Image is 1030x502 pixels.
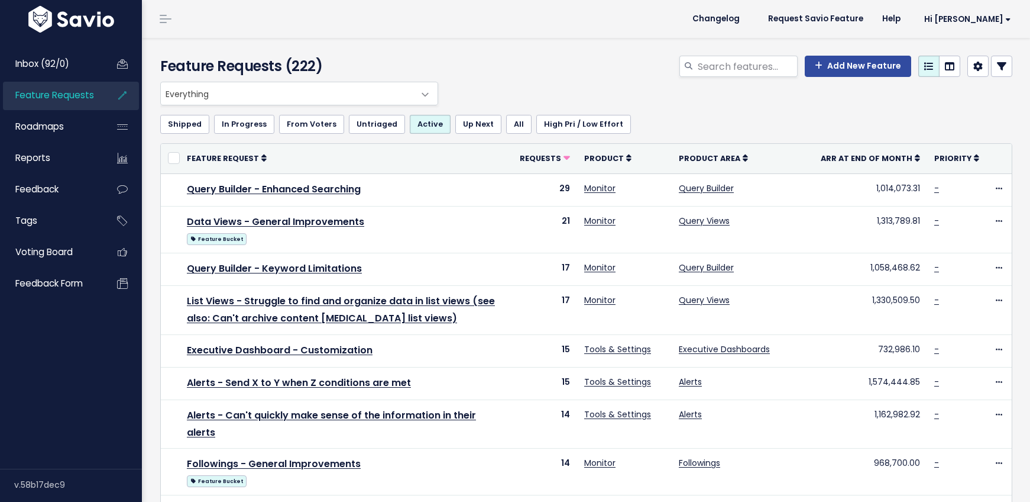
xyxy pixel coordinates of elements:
[520,153,561,163] span: Requests
[873,10,910,28] a: Help
[679,152,748,164] a: Product Area
[187,473,247,488] a: Feature Bucket
[934,262,939,273] a: -
[584,152,631,164] a: Product
[14,469,142,500] div: v.58b17dec9
[187,475,247,487] span: Feature Bucket
[679,343,770,355] a: Executive Dashboards
[759,10,873,28] a: Request Savio Feature
[584,262,616,273] a: Monitor
[513,400,577,449] td: 14
[814,206,927,253] td: 1,313,789.81
[679,215,730,227] a: Query Views
[679,262,734,273] a: Query Builder
[692,15,740,23] span: Changelog
[187,152,267,164] a: Feature Request
[3,207,98,234] a: Tags
[814,285,927,334] td: 1,330,509.50
[214,115,274,134] a: In Progress
[3,82,98,109] a: Feature Requests
[3,50,98,78] a: Inbox (92/0)
[934,153,971,163] span: Priority
[513,334,577,367] td: 15
[821,152,920,164] a: ARR at End of Month
[25,6,117,33] img: logo-white.9d6f32f41409.svg
[814,367,927,400] td: 1,574,444.85
[513,173,577,206] td: 29
[15,120,64,133] span: Roadmaps
[187,376,411,390] a: Alerts - Send X to Y when Z conditions are met
[15,277,83,289] span: Feedback form
[934,376,939,388] a: -
[160,56,433,77] h4: Feature Requests (222)
[455,115,501,134] a: Up Next
[513,253,577,285] td: 17
[15,89,94,101] span: Feature Requests
[349,115,405,134] a: Untriaged
[934,408,939,420] a: -
[679,457,720,469] a: Followings
[934,457,939,469] a: -
[934,182,939,194] a: -
[934,294,939,306] a: -
[513,285,577,334] td: 17
[15,183,59,195] span: Feedback
[279,115,344,134] a: From Voters
[584,343,651,355] a: Tools & Settings
[187,231,247,246] a: Feature Bucket
[15,57,69,70] span: Inbox (92/0)
[934,343,939,355] a: -
[15,214,37,227] span: Tags
[3,176,98,203] a: Feedback
[584,215,616,227] a: Monitor
[187,457,361,471] a: Followings - General Improvements
[161,82,414,105] span: Everything
[679,376,702,388] a: Alerts
[910,10,1021,28] a: Hi [PERSON_NAME]
[934,215,939,227] a: -
[584,153,624,163] span: Product
[187,262,362,275] a: Query Builder - Keyword Limitations
[3,239,98,266] a: Voting Board
[187,153,259,163] span: Feature Request
[187,408,476,439] a: Alerts - Can't quickly make sense of the information in their alerts
[697,56,798,77] input: Search features...
[924,15,1011,24] span: Hi [PERSON_NAME]
[410,115,451,134] a: Active
[679,408,702,420] a: Alerts
[15,152,50,164] span: Reports
[821,153,912,163] span: ARR at End of Month
[679,182,734,194] a: Query Builder
[3,144,98,172] a: Reports
[679,294,730,306] a: Query Views
[15,246,73,258] span: Voting Board
[679,153,740,163] span: Product Area
[160,115,1012,134] ul: Filter feature requests
[187,294,495,325] a: List Views - Struggle to find and organize data in list views (see also: Can't archive content [M...
[814,173,927,206] td: 1,014,073.31
[584,408,651,420] a: Tools & Settings
[584,182,616,194] a: Monitor
[814,400,927,449] td: 1,162,982.92
[584,376,651,388] a: Tools & Settings
[814,253,927,285] td: 1,058,468.62
[536,115,631,134] a: High Pri / Low Effort
[934,152,979,164] a: Priority
[520,152,570,164] a: Requests
[160,115,209,134] a: Shipped
[584,294,616,306] a: Monitor
[3,270,98,297] a: Feedback form
[506,115,532,134] a: All
[3,113,98,140] a: Roadmaps
[584,457,616,469] a: Monitor
[513,367,577,400] td: 15
[187,343,373,357] a: Executive Dashboard - Customization
[513,206,577,253] td: 21
[805,56,911,77] a: Add New Feature
[160,82,438,105] span: Everything
[513,449,577,495] td: 14
[187,233,247,245] span: Feature Bucket
[187,215,364,229] a: Data Views - General Improvements
[187,182,361,196] a: Query Builder - Enhanced Searching
[814,449,927,495] td: 968,700.00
